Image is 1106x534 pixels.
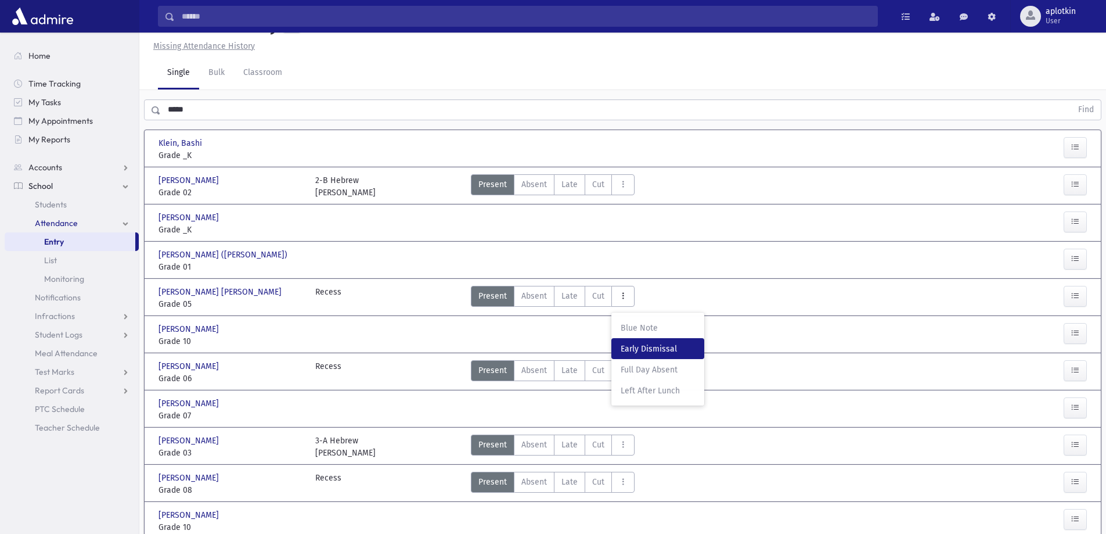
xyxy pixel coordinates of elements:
[621,385,695,397] span: Left After Lunch
[521,476,547,488] span: Absent
[5,195,139,214] a: Students
[158,286,284,298] span: [PERSON_NAME] [PERSON_NAME]
[521,178,547,191] span: Absent
[158,484,304,496] span: Grade 08
[153,41,255,51] u: Missing Attendance History
[561,439,578,451] span: Late
[35,348,98,359] span: Meal Attendance
[5,214,139,232] a: Attendance
[158,509,221,521] span: [PERSON_NAME]
[521,364,547,377] span: Absent
[5,93,139,112] a: My Tasks
[158,212,221,224] span: [PERSON_NAME]
[592,290,604,302] span: Cut
[28,162,62,173] span: Accounts
[5,46,139,65] a: Home
[35,199,67,210] span: Students
[234,57,291,89] a: Classroom
[35,218,78,228] span: Attendance
[1046,16,1076,26] span: User
[5,325,139,344] a: Student Logs
[5,344,139,363] a: Meal Attendance
[5,112,139,130] a: My Appointments
[199,57,234,89] a: Bulk
[592,178,604,191] span: Cut
[158,472,221,484] span: [PERSON_NAME]
[158,137,204,149] span: Klein, Bashi
[158,521,304,533] span: Grade 10
[28,51,51,61] span: Home
[561,364,578,377] span: Late
[158,435,221,447] span: [PERSON_NAME]
[158,372,304,385] span: Grade 06
[592,439,604,451] span: Cut
[158,174,221,187] span: [PERSON_NAME]
[471,174,635,199] div: AttTypes
[592,364,604,377] span: Cut
[521,439,547,451] span: Absent
[158,410,304,422] span: Grade 07
[1046,7,1076,16] span: aplotkin
[28,181,53,191] span: School
[5,130,139,149] a: My Reports
[478,439,507,451] span: Present
[521,290,547,302] span: Absent
[28,134,70,145] span: My Reports
[149,41,255,51] a: Missing Attendance History
[35,367,74,377] span: Test Marks
[478,476,507,488] span: Present
[158,249,290,261] span: [PERSON_NAME] ([PERSON_NAME])
[158,323,221,335] span: [PERSON_NAME]
[315,286,341,310] div: Recess
[471,286,635,310] div: AttTypes
[28,97,61,107] span: My Tasks
[158,397,221,410] span: [PERSON_NAME]
[5,288,139,307] a: Notifications
[478,178,507,191] span: Present
[315,174,376,199] div: 2-B Hebrew [PERSON_NAME]
[5,418,139,437] a: Teacher Schedule
[5,177,139,195] a: School
[35,292,81,303] span: Notifications
[315,435,376,459] div: 3-A Hebrew [PERSON_NAME]
[158,335,304,347] span: Grade 10
[5,363,139,381] a: Test Marks
[158,224,304,236] span: Grade _K
[5,251,139,270] a: List
[315,360,341,385] div: Recess
[158,187,304,199] span: Grade 02
[158,261,304,273] span: Grade 01
[621,322,695,334] span: Blue Note
[158,298,304,310] span: Grade 05
[28,78,81,89] span: Time Tracking
[158,149,304,162] span: Grade _K
[561,476,578,488] span: Late
[44,236,64,247] span: Entry
[44,274,84,284] span: Monitoring
[478,290,507,302] span: Present
[175,6,877,27] input: Search
[621,343,695,355] span: Early Dismissal
[28,116,93,126] span: My Appointments
[35,404,85,414] span: PTC Schedule
[592,476,604,488] span: Cut
[471,435,635,459] div: AttTypes
[9,5,76,28] img: AdmirePro
[471,472,635,496] div: AttTypes
[35,385,84,396] span: Report Cards
[315,472,341,496] div: Recess
[35,311,75,321] span: Infractions
[5,74,139,93] a: Time Tracking
[5,270,139,288] a: Monitoring
[1071,100,1101,120] button: Find
[5,158,139,177] a: Accounts
[478,364,507,377] span: Present
[44,255,57,266] span: List
[158,57,199,89] a: Single
[158,447,304,459] span: Grade 03
[35,329,82,340] span: Student Logs
[5,400,139,418] a: PTC Schedule
[35,422,100,433] span: Teacher Schedule
[5,232,135,251] a: Entry
[561,290,578,302] span: Late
